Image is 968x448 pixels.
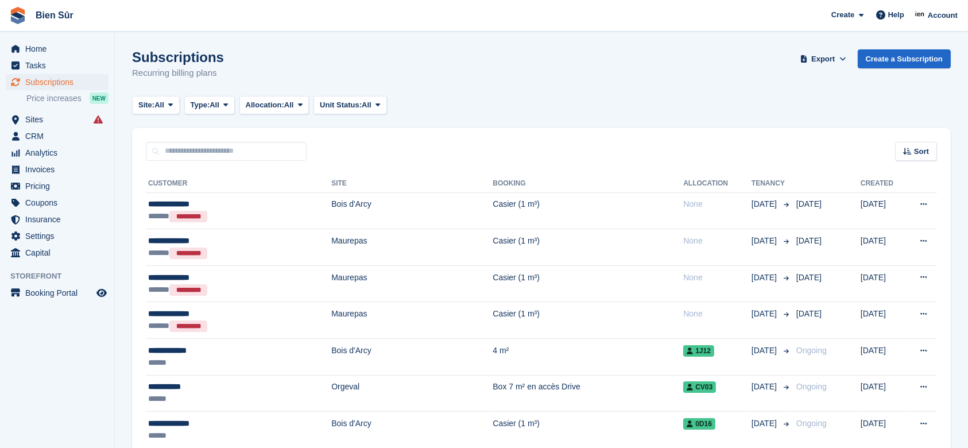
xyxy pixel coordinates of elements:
[25,211,94,227] span: Insurance
[239,96,309,115] button: Allocation: All
[9,7,26,24] img: stora-icon-8386f47178a22dfd0bd8f6a31ec36ba5ce8667c1dd55bd0f319d3a0aa187defe.svg
[683,235,752,247] div: None
[132,67,224,80] p: Recurring billing plans
[6,178,109,194] a: menu
[25,245,94,261] span: Capital
[25,161,94,177] span: Invoices
[796,346,827,355] span: Ongoing
[493,192,683,229] td: Casier (1 m³)
[914,146,929,157] span: Sort
[6,211,109,227] a: menu
[683,175,752,193] th: Allocation
[184,96,235,115] button: Type: All
[25,111,94,128] span: Sites
[154,99,164,111] span: All
[320,99,362,111] span: Unit Status:
[493,302,683,339] td: Casier (1 m³)
[752,381,779,393] span: [DATE]
[25,195,94,211] span: Coupons
[191,99,210,111] span: Type:
[752,175,792,193] th: Tenancy
[683,272,752,284] div: None
[132,49,224,65] h1: Subscriptions
[861,229,905,266] td: [DATE]
[861,302,905,339] td: [DATE]
[493,175,683,193] th: Booking
[25,74,94,90] span: Subscriptions
[26,92,109,105] a: Price increases NEW
[331,375,493,412] td: Orgeval
[6,74,109,90] a: menu
[858,49,951,68] a: Create a Subscription
[25,128,94,144] span: CRM
[6,245,109,261] a: menu
[683,381,716,393] span: CV03
[331,229,493,266] td: Maurepas
[861,375,905,412] td: [DATE]
[90,92,109,104] div: NEW
[752,272,779,284] span: [DATE]
[331,175,493,193] th: Site
[796,309,822,318] span: [DATE]
[313,96,386,115] button: Unit Status: All
[798,49,849,68] button: Export
[6,41,109,57] a: menu
[796,236,822,245] span: [DATE]
[6,145,109,161] a: menu
[25,145,94,161] span: Analytics
[861,192,905,229] td: [DATE]
[861,265,905,302] td: [DATE]
[146,175,331,193] th: Customer
[25,57,94,74] span: Tasks
[493,339,683,376] td: 4 m²
[493,265,683,302] td: Casier (1 m³)
[331,265,493,302] td: Maurepas
[796,273,822,282] span: [DATE]
[796,419,827,428] span: Ongoing
[752,418,779,430] span: [DATE]
[888,9,904,21] span: Help
[493,229,683,266] td: Casier (1 m³)
[210,99,219,111] span: All
[10,271,114,282] span: Storefront
[493,375,683,412] td: Box 7 m² en accès Drive
[683,345,714,357] span: 1J12
[861,339,905,376] td: [DATE]
[861,175,905,193] th: Created
[683,198,752,210] div: None
[811,53,835,65] span: Export
[683,418,715,430] span: 0D16
[25,285,94,301] span: Booking Portal
[132,96,180,115] button: Site: All
[331,302,493,339] td: Maurepas
[928,10,958,21] span: Account
[6,111,109,128] a: menu
[752,345,779,357] span: [DATE]
[95,286,109,300] a: Preview store
[246,99,284,111] span: Allocation:
[94,115,103,124] i: Smart entry sync failures have occurred
[6,57,109,74] a: menu
[362,99,371,111] span: All
[25,178,94,194] span: Pricing
[6,228,109,244] a: menu
[331,339,493,376] td: Bois d'Arcy
[6,195,109,211] a: menu
[331,192,493,229] td: Bois d'Arcy
[6,161,109,177] a: menu
[26,93,82,104] span: Price increases
[25,41,94,57] span: Home
[284,99,294,111] span: All
[25,228,94,244] span: Settings
[915,9,926,21] img: Asmaa Habri
[752,198,779,210] span: [DATE]
[31,6,78,25] a: Bien Sûr
[138,99,154,111] span: Site:
[6,285,109,301] a: menu
[6,128,109,144] a: menu
[796,382,827,391] span: Ongoing
[683,308,752,320] div: None
[831,9,854,21] span: Create
[796,199,822,208] span: [DATE]
[752,235,779,247] span: [DATE]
